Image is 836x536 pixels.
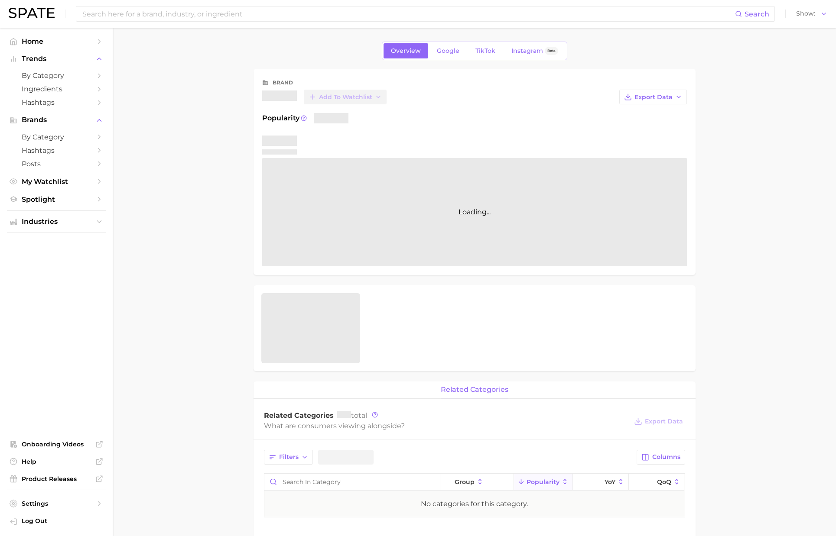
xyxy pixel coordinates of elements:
span: Hashtags [22,146,91,155]
span: Export Data [634,94,673,101]
button: YoY [573,474,629,491]
button: Brands [7,113,106,126]
a: by Category [7,130,106,144]
span: group [455,478,475,485]
span: Add to Watchlist [319,94,372,101]
span: Home [22,37,91,45]
span: Spotlight [22,195,91,203]
div: No categories for this category. [421,499,528,509]
span: Beta [547,47,556,55]
a: TikTok [468,43,503,58]
button: Popularity [514,474,573,491]
span: QoQ [657,478,671,485]
span: Log Out [22,517,99,525]
span: Columns [652,453,680,461]
button: Filters [264,450,313,465]
span: YoY [605,478,615,485]
button: QoQ [629,474,684,491]
a: Onboarding Videos [7,438,106,451]
span: Ingredients [22,85,91,93]
a: Posts [7,157,106,171]
span: Related Categories [264,411,334,420]
span: Filters [279,453,299,461]
span: Overview [391,47,421,55]
span: Settings [22,500,91,507]
a: Ingredients [7,82,106,96]
span: TikTok [475,47,495,55]
img: SPATE [9,8,55,18]
div: brand [273,77,293,88]
a: Home [7,35,106,48]
span: Hashtags [22,98,91,107]
a: My Watchlist [7,175,106,188]
span: Posts [22,160,91,168]
a: by Category [7,69,106,82]
a: Hashtags [7,144,106,157]
input: Search in category [264,474,440,490]
span: Popularity [262,113,299,123]
span: total [337,411,367,420]
span: Industries [22,218,91,226]
a: Google [429,43,467,58]
span: by Category [22,133,91,141]
span: Popularity [527,478,560,485]
button: Show [794,8,829,19]
a: Product Releases [7,472,106,485]
span: Google [437,47,459,55]
button: Industries [7,215,106,228]
button: Export Data [632,415,685,427]
span: Search [745,10,769,18]
span: Show [796,11,815,16]
span: related categories [441,386,508,394]
span: My Watchlist [22,178,91,186]
span: Instagram [511,47,543,55]
button: Export Data [619,90,687,104]
span: by Category [22,71,91,80]
span: Onboarding Videos [22,440,91,448]
a: Hashtags [7,96,106,109]
div: Loading... [262,158,687,266]
button: Columns [637,450,685,465]
a: Settings [7,497,106,510]
a: Help [7,455,106,468]
button: Add to Watchlist [304,90,387,104]
a: InstagramBeta [504,43,566,58]
span: Trends [22,55,91,63]
span: Help [22,458,91,465]
span: Brands [22,116,91,124]
div: What are consumers viewing alongside ? [264,420,628,432]
input: Search here for a brand, industry, or ingredient [81,6,735,21]
span: Export Data [645,418,683,425]
span: Product Releases [22,475,91,483]
a: Log out. Currently logged in with e-mail yumi.toki@spate.nyc. [7,514,106,529]
a: Spotlight [7,193,106,206]
button: group [440,474,514,491]
button: Trends [7,52,106,65]
a: Overview [384,43,428,58]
